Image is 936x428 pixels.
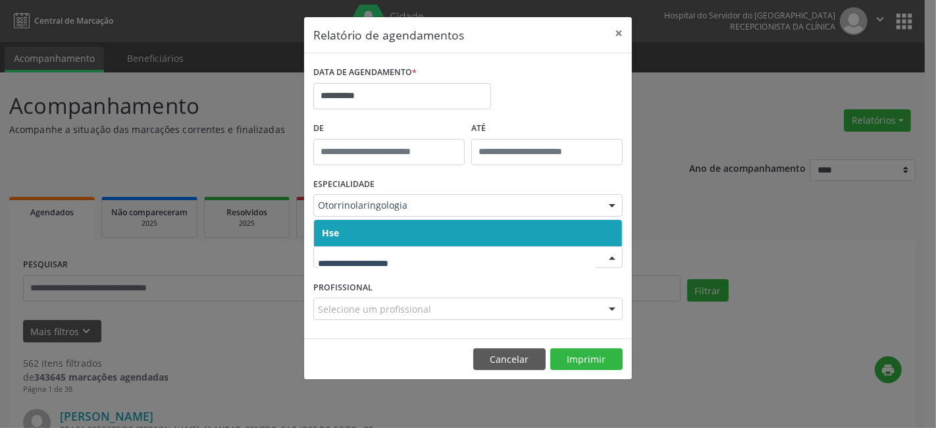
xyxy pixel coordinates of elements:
button: Imprimir [550,348,623,371]
label: ESPECIALIDADE [313,174,375,195]
button: Close [606,17,632,49]
label: ATÉ [471,119,623,139]
span: Selecione um profissional [318,302,431,316]
button: Cancelar [473,348,546,371]
span: Otorrinolaringologia [318,199,596,212]
h5: Relatório de agendamentos [313,26,464,43]
label: DATA DE AGENDAMENTO [313,63,417,83]
span: Hse [322,227,339,239]
label: De [313,119,465,139]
